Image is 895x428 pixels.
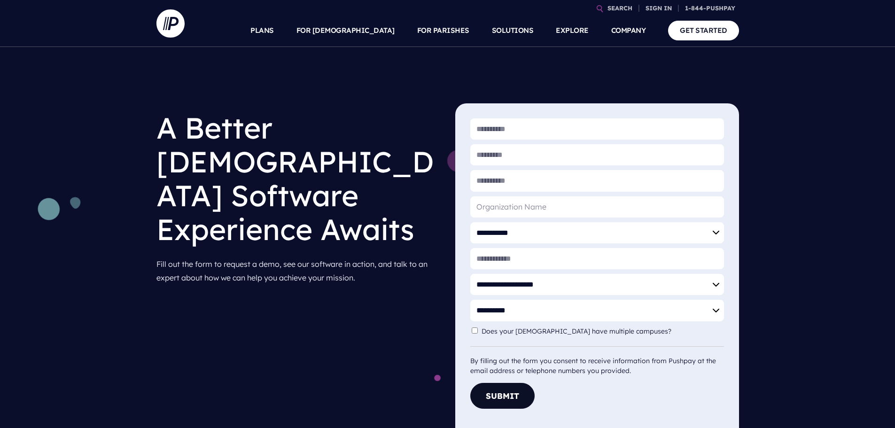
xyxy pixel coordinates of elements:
[556,14,589,47] a: EXPLORE
[482,327,676,335] label: Does your [DEMOGRAPHIC_DATA] have multiple campuses?
[668,21,739,40] a: GET STARTED
[250,14,274,47] a: PLANS
[156,103,440,254] h1: A Better [DEMOGRAPHIC_DATA] Software Experience Awaits
[470,196,724,218] input: Organization Name
[611,14,646,47] a: COMPANY
[156,254,440,288] p: Fill out the form to request a demo, see our software in action, and talk to an expert about how ...
[296,14,395,47] a: FOR [DEMOGRAPHIC_DATA]
[470,383,535,409] button: Submit
[470,346,724,376] div: By filling out the form you consent to receive information from Pushpay at the email address or t...
[492,14,534,47] a: SOLUTIONS
[417,14,469,47] a: FOR PARISHES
